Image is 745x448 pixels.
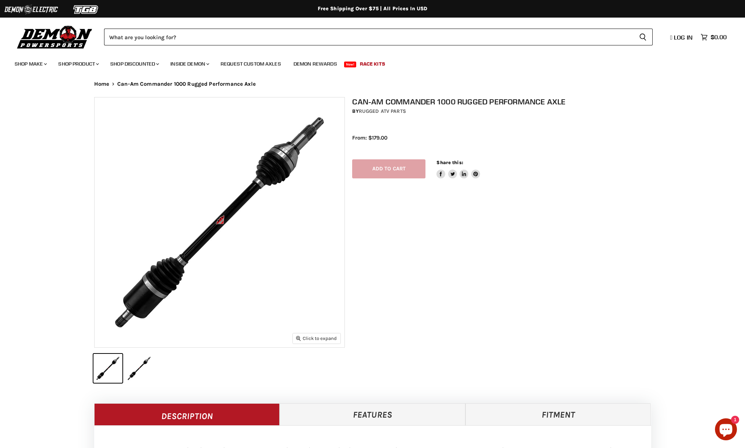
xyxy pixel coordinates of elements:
a: Shop Make [9,56,51,71]
img: Demon Electric Logo 2 [4,3,59,16]
span: Log in [674,34,693,41]
img: TGB Logo 2 [59,3,114,16]
inbox-online-store-chat: Shopify online store chat [713,418,739,442]
span: $0.00 [711,34,727,41]
img: IMAGE [95,97,344,347]
aside: Share this: [436,159,480,179]
span: Can-Am Commander 1000 Rugged Performance Axle [117,81,256,87]
ul: Main menu [9,53,725,71]
a: Log in [667,34,697,41]
div: Free Shipping Over $75 | All Prices In USD [80,5,666,12]
input: Search [104,29,633,45]
a: Rugged ATV Parts [359,108,406,114]
a: Race Kits [354,56,391,71]
button: IMAGE thumbnail [125,354,154,383]
a: Shop Product [53,56,103,71]
a: $0.00 [697,32,730,42]
span: New! [344,62,357,67]
a: Features [280,403,465,425]
span: From: $179.00 [352,134,387,141]
span: Click to expand [296,336,337,341]
div: by [352,107,659,115]
a: Home [94,81,110,87]
form: Product [104,29,653,45]
h1: Can-Am Commander 1000 Rugged Performance Axle [352,97,659,106]
a: Demon Rewards [288,56,343,71]
a: Fitment [465,403,651,425]
button: IMAGE thumbnail [93,354,122,383]
a: Inside Demon [165,56,214,71]
span: Share this: [436,160,463,165]
a: Shop Discounted [105,56,163,71]
a: Request Custom Axles [215,56,287,71]
img: Demon Powersports [15,24,95,50]
button: Search [633,29,653,45]
a: Description [94,403,280,425]
nav: Breadcrumbs [80,81,666,87]
button: Click to expand [293,333,340,343]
